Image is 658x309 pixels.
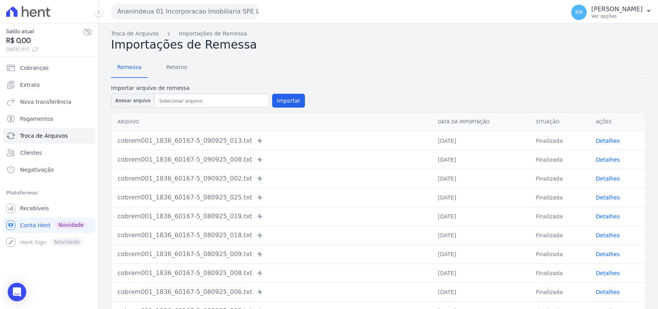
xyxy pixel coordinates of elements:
[3,162,95,177] a: Negativação
[590,113,645,132] th: Ações
[6,46,83,53] span: [DATE] 11:17
[55,221,87,229] span: Novidade
[20,166,54,174] span: Negativação
[530,169,590,188] td: Finalizada
[6,188,92,198] div: Plataformas
[596,289,620,295] a: Detalhes
[432,245,530,263] td: [DATE]
[432,188,530,207] td: [DATE]
[118,174,426,183] div: cobrem001_1836_60167-5_090925_002.txt
[118,155,426,164] div: cobrem001_1836_60167-5_090925_008.txt
[111,84,305,92] label: Importar arquivo de remessa
[118,268,426,278] div: cobrem001_1836_60167-5_080925_008.txt
[3,77,95,93] a: Extrato
[530,207,590,226] td: Finalizada
[111,30,159,38] a: Troca de Arquivos
[596,176,620,182] a: Detalhes
[111,4,259,19] button: Ananindeua 01 Incorporacao Imobiliaria SPE LTDA
[111,38,646,52] h2: Importações de Remessa
[596,232,620,238] a: Detalhes
[530,188,590,207] td: Finalizada
[118,250,426,259] div: cobrem001_1836_60167-5_080925_009.txt
[591,13,643,19] p: Ver opções
[111,113,432,132] th: Arquivo
[20,221,50,229] span: Conta Hent
[575,10,582,15] span: RR
[160,58,194,78] a: Retorno
[3,60,95,76] a: Cobranças
[111,30,646,38] nav: Breadcrumb
[3,201,95,216] a: Recebíveis
[20,132,68,140] span: Troca de Arquivos
[20,204,49,212] span: Recebíveis
[3,218,95,233] a: Conta Hent Novidade
[3,111,95,127] a: Pagamentos
[272,94,305,108] button: Importar
[596,138,620,144] a: Detalhes
[432,113,530,132] th: Data da Importação
[432,207,530,226] td: [DATE]
[118,231,426,240] div: cobrem001_1836_60167-5_080925_018.txt
[530,245,590,263] td: Finalizada
[20,115,53,123] span: Pagamentos
[565,2,658,23] button: RR [PERSON_NAME] Ver opções
[118,136,426,145] div: cobrem001_1836_60167-5_090925_013.txt
[530,150,590,169] td: Finalizada
[432,150,530,169] td: [DATE]
[6,35,83,46] span: R$ 0,00
[432,263,530,282] td: [DATE]
[179,30,247,38] a: Importações de Remessa
[111,94,155,108] button: Anexar arquivo
[111,58,148,78] a: Remessa
[596,213,620,220] a: Detalhes
[118,287,426,297] div: cobrem001_1836_60167-5_080925_006.txt
[596,157,620,163] a: Detalhes
[6,60,92,250] nav: Sidebar
[118,212,426,221] div: cobrem001_1836_60167-5_080925_019.txt
[432,226,530,245] td: [DATE]
[530,131,590,150] td: Finalizada
[596,270,620,276] a: Detalhes
[113,59,146,75] span: Remessa
[20,64,49,72] span: Cobranças
[3,145,95,160] a: Clientes
[6,27,83,35] span: Saldo atual
[530,282,590,301] td: Finalizada
[596,194,620,201] a: Detalhes
[591,5,643,13] p: [PERSON_NAME]
[3,128,95,144] a: Troca de Arquivos
[20,149,42,157] span: Clientes
[156,96,267,106] input: Selecionar arquivo
[530,226,590,245] td: Finalizada
[20,81,40,89] span: Extrato
[8,283,26,301] div: Open Intercom Messenger
[432,131,530,150] td: [DATE]
[432,282,530,301] td: [DATE]
[3,94,95,110] a: Nova transferência
[432,169,530,188] td: [DATE]
[530,263,590,282] td: Finalizada
[20,98,71,106] span: Nova transferência
[118,193,426,202] div: cobrem001_1836_60167-5_080925_025.txt
[162,59,192,75] span: Retorno
[530,113,590,132] th: Situação
[596,251,620,257] a: Detalhes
